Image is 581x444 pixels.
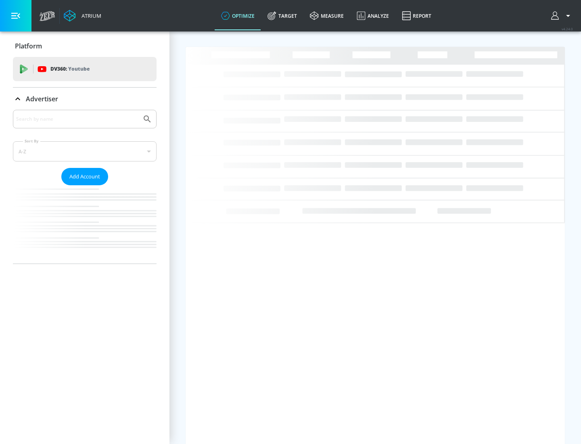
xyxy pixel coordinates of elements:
[23,138,40,144] label: Sort By
[78,12,101,19] div: Atrium
[64,10,101,22] a: Atrium
[261,1,303,30] a: Target
[68,65,90,73] p: Youtube
[16,114,138,124] input: Search by name
[69,172,100,181] span: Add Account
[215,1,261,30] a: optimize
[13,110,157,264] div: Advertiser
[13,141,157,161] div: A-Z
[13,185,157,264] nav: list of Advertiser
[350,1,395,30] a: Analyze
[61,168,108,185] button: Add Account
[15,42,42,50] p: Platform
[395,1,438,30] a: Report
[13,57,157,81] div: DV360: Youtube
[26,94,58,103] p: Advertiser
[13,88,157,110] div: Advertiser
[562,27,573,31] span: v 4.24.0
[303,1,350,30] a: measure
[50,65,90,73] p: DV360:
[13,35,157,57] div: Platform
